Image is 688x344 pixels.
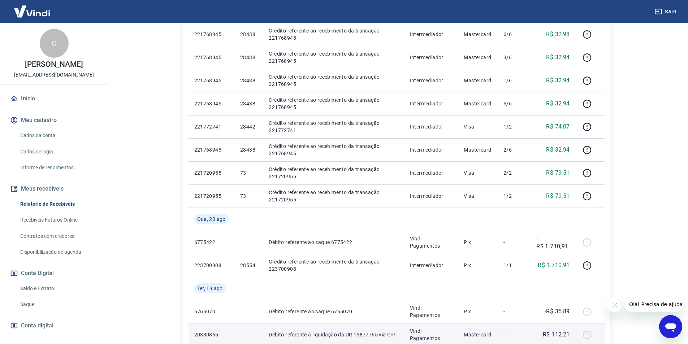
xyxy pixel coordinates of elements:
[410,192,453,200] p: Intermediador
[607,298,622,312] iframe: Fechar mensagem
[9,91,99,106] a: Início
[194,331,229,338] p: 20330865
[536,234,570,251] p: -R$ 1.710,91
[25,61,83,68] p: [PERSON_NAME]
[659,315,682,338] iframe: Botão para abrir a janela de mensagens
[546,53,570,62] p: R$ 32,94
[17,245,99,260] a: Disponibilização de agenda
[546,76,570,85] p: R$ 32,94
[410,146,453,153] p: Intermediador
[269,96,398,111] p: Crédito referente ao recebimento da transação 221768945
[538,261,570,270] p: R$ 1.710,91
[17,197,99,212] a: Relatório de Recebíveis
[9,0,56,22] img: Vindi
[194,146,229,153] p: 221768945
[194,262,229,269] p: 223700908
[269,50,398,65] p: Crédito referente ao recebimento da transação 221768945
[240,146,257,153] p: 28438
[503,77,525,84] p: 1/6
[17,213,99,227] a: Recebíveis Futuros Online
[197,285,223,292] span: Ter, 19 ago
[464,146,492,153] p: Mastercard
[9,112,99,128] button: Meu cadastro
[546,192,570,200] p: R$ 79,51
[9,181,99,197] button: Meus recebíveis
[17,297,99,312] a: Saque
[194,239,229,246] p: 6775422
[194,100,229,107] p: 221768945
[410,54,453,61] p: Intermediador
[410,327,453,342] p: Vindi Pagamentos
[269,143,398,157] p: Crédito referente ao recebimento da transação 221768945
[503,262,525,269] p: 1/1
[194,77,229,84] p: 221768945
[546,122,570,131] p: R$ 74,07
[503,169,525,177] p: 2/2
[17,229,99,244] a: Contratos com credores
[464,77,492,84] p: Mastercard
[9,265,99,281] button: Conta Digital
[14,71,94,79] p: [EMAIL_ADDRESS][DOMAIN_NAME]
[464,331,492,338] p: Mastercard
[269,119,398,134] p: Crédito referente ao recebimento da transação 221772741
[269,73,398,88] p: Crédito referente ao recebimento da transação 221768945
[194,54,229,61] p: 221768945
[410,100,453,107] p: Intermediador
[17,144,99,159] a: Dados de login
[240,169,257,177] p: 73
[503,123,525,130] p: 1/2
[503,192,525,200] p: 1/2
[546,169,570,177] p: R$ 79,51
[464,54,492,61] p: Mastercard
[269,27,398,42] p: Crédito referente ao recebimento da transação 221768945
[546,99,570,108] p: R$ 32,94
[9,318,99,334] a: Conta digital
[269,239,398,246] p: Débito referente ao saque 6775422
[240,100,257,107] p: 28438
[503,100,525,107] p: 5/6
[653,5,679,18] button: Sair
[269,308,398,315] p: Débito referente ao saque 6765070
[194,123,229,130] p: 221772741
[194,192,229,200] p: 221720955
[197,215,226,223] span: Qua, 20 ago
[17,160,99,175] a: Informe de rendimentos
[194,31,229,38] p: 221768945
[545,307,570,316] p: -R$ 35,89
[546,145,570,154] p: R$ 32,94
[240,31,257,38] p: 28438
[269,258,398,273] p: Crédito referente ao recebimento da transação 223700908
[464,169,492,177] p: Visa
[410,262,453,269] p: Intermediador
[240,262,257,269] p: 28554
[269,189,398,203] p: Crédito referente ao recebimento da transação 221720955
[464,239,492,246] p: Pix
[410,77,453,84] p: Intermediador
[503,146,525,153] p: 2/6
[464,100,492,107] p: Mastercard
[410,304,453,319] p: Vindi Pagamentos
[17,281,99,296] a: Saldo e Extrato
[410,235,453,249] p: Vindi Pagamentos
[40,29,69,58] div: C
[503,54,525,61] p: 3/6
[410,169,453,177] p: Intermediador
[625,296,682,312] iframe: Mensagem da empresa
[464,192,492,200] p: Visa
[503,31,525,38] p: 6/6
[194,169,229,177] p: 221720955
[240,192,257,200] p: 73
[464,308,492,315] p: Pix
[503,239,525,246] p: -
[21,321,53,331] span: Conta digital
[17,128,99,143] a: Dados da conta
[240,123,257,130] p: 28442
[410,31,453,38] p: Intermediador
[464,31,492,38] p: Mastercard
[464,262,492,269] p: Pix
[194,308,229,315] p: 6765070
[240,77,257,84] p: 28438
[503,308,525,315] p: -
[546,30,570,39] p: R$ 32,98
[269,331,398,338] p: Débito referente à liquidação da UR 15877765 via CIP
